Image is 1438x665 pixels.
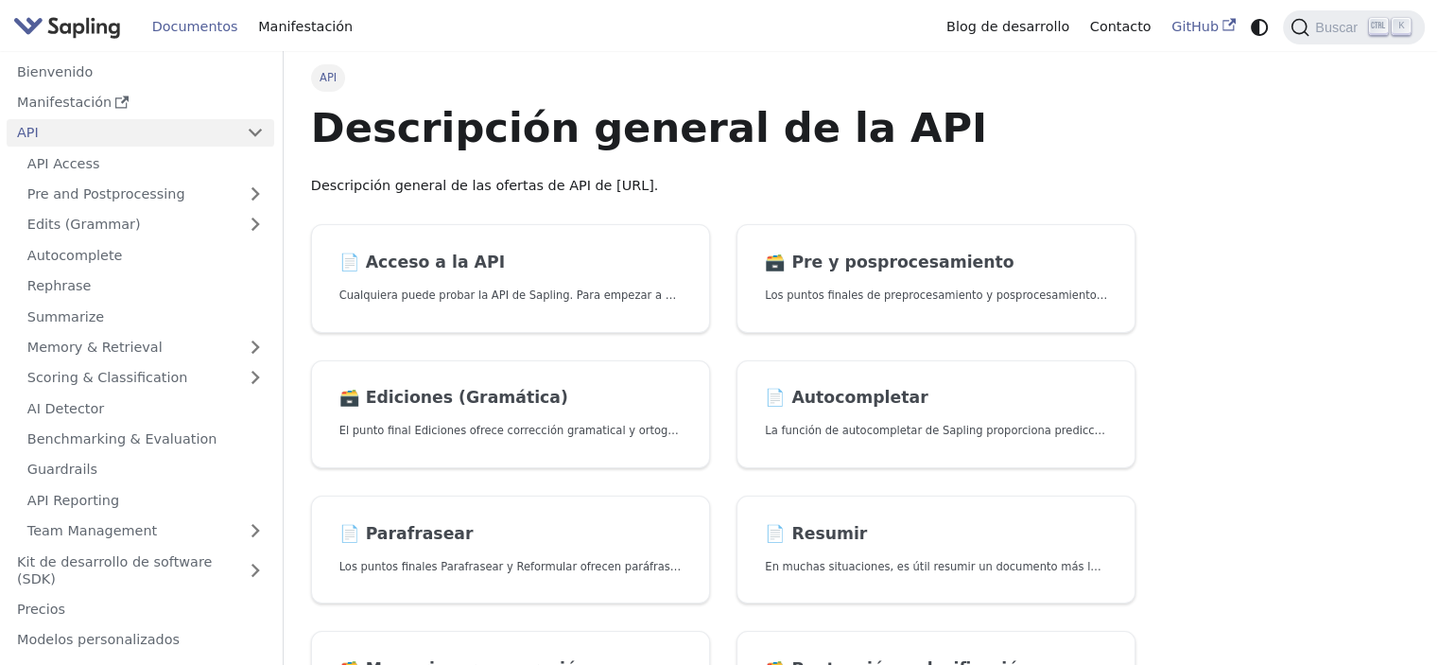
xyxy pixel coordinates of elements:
[791,253,1014,271] font: Pre y posprocesamiento
[1090,19,1152,34] font: Contacto
[7,89,274,116] a: Manifestación
[339,524,360,543] font: 📄️
[339,253,360,271] font: 📄️
[17,95,112,110] font: Manifestación
[765,422,1107,440] p: La función de autocompletar de Sapling proporciona predicciones de los próximos caracteres o pala...
[17,554,212,586] font: Kit de desarrollo de software (SDK)
[7,58,274,85] a: Bienvenido
[765,388,1107,409] h2: Autocompletar
[17,211,274,238] a: Edits (Grammar)
[320,71,337,84] font: API
[1171,19,1219,34] font: GitHub
[1283,10,1424,44] button: Buscar (Ctrl+K)
[339,388,360,407] font: 🗃️
[13,13,121,41] img: Sapling.ai
[311,224,710,333] a: 📄️ Acceso a la APICualquiera puede probar la API de Sapling. Para empezar a usarla, simplemente:
[765,524,1107,545] h2: Resumir
[366,253,505,271] font: Acceso a la API
[339,524,682,545] h2: Expresar de otro modo
[339,560,817,573] font: Los puntos finales Parafrasear y Reformular ofrecen paráfrasis para estilos particulares.
[765,287,1107,305] p: Los puntos finales de preprocesamiento y posprocesamiento ofrecen herramientas para preparar sus ...
[366,524,474,543] font: Parafrasear
[1080,12,1161,42] a: Contacto
[765,424,1337,437] font: La función de autocompletar de Sapling proporciona predicciones de los próximos caracteres o pala...
[17,149,274,177] a: API Access
[17,241,274,269] a: Autocomplete
[17,364,274,392] a: Scoring & Classification
[311,360,710,469] a: 🗃️ Ediciones (Gramática)El punto final Ediciones ofrece corrección gramatical y ortográfica.
[765,558,1107,576] p: En muchas situaciones, es útil resumir un documento más largo en un documento más corto y más fác...
[339,424,702,437] font: El punto final Ediciones ofrece corrección gramatical y ortográfica.
[13,13,128,41] a: Sapling.ai
[339,287,682,305] p: Cualquiera puede probar la API de Sapling. Para empezar a usarla, simplemente:
[311,64,1136,91] nav: Pan rallado
[7,626,274,654] a: Modelos personalizados
[17,602,65,617] font: Precios
[17,272,274,300] a: Rephrase
[736,360,1135,469] a: 📄️ AutocompletarLa función de autocompletar de Sapling proporciona predicciones de los próximos c...
[936,12,1080,42] a: Blog de desarrollo
[17,334,274,361] a: Memory & Retrieval
[791,388,927,407] font: Autocompletar
[791,524,867,543] font: Resumir
[17,64,93,79] font: Bienvenido
[339,388,682,409] h2: Ediciones (Gramática)
[1161,12,1245,42] a: GitHub
[339,558,682,576] p: Los puntos finales Parafrasear y Reformular ofrecen paráfrasis para estilos particulares.
[736,496,1135,604] a: 📄️ ResumirEn muchas situaciones, es útil resumir un documento más largo en un documento más corto...
[1392,18,1411,35] kbd: K
[152,19,238,34] font: Documentos
[7,596,274,623] a: Precios
[339,289,781,302] font: Cualquiera puede probar la API de Sapling. Para empezar a usarla, simplemente:
[765,524,786,543] font: 📄️
[339,422,682,440] p: El punto final Ediciones ofrece corrección gramatical y ortográfica.
[7,119,236,147] a: API
[311,178,659,193] font: Descripción general de las ofertas de API de [URL].
[7,548,236,592] a: Kit de desarrollo de software (SDK)
[258,19,353,34] font: Manifestación
[236,548,274,592] button: Expandir la categoría de la barra lateral 'SDK'
[248,12,363,42] a: Manifestación
[311,104,987,151] font: Descripción general de la API
[339,253,682,273] h2: Acceso a la API
[946,19,1069,34] font: Blog de desarrollo
[17,394,274,422] a: AI Detector
[17,181,274,208] a: Pre and Postprocessing
[765,560,1393,573] font: En muchas situaciones, es útil resumir un documento más largo en un documento más corto y más fác...
[17,486,274,514] a: API Reporting
[1315,20,1358,35] font: Buscar
[17,303,274,330] a: Summarize
[17,456,274,483] a: Guardrails
[765,253,786,271] font: 🗃️
[736,224,1135,333] a: 🗃️ Pre y posprocesamientoLos puntos finales de preprocesamiento y posprocesamiento ofrecen herram...
[17,517,274,545] a: Team Management
[236,119,274,147] button: Collapse sidebar category 'API'
[142,12,248,42] a: Documentos
[765,253,1107,273] h2: Pre y posprocesamiento
[17,125,39,140] font: API
[311,496,710,604] a: 📄️ ParafrasearLos puntos finales Parafrasear y Reformular ofrecen paráfrasis para estilos particu...
[17,632,180,647] font: Modelos personalizados
[765,388,786,407] font: 📄️
[366,388,568,407] font: Ediciones (Gramática)
[17,426,274,453] a: Benchmarking & Evaluation
[1246,13,1273,41] button: Cambiar entre modo oscuro y claro (actualmente modo sistema)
